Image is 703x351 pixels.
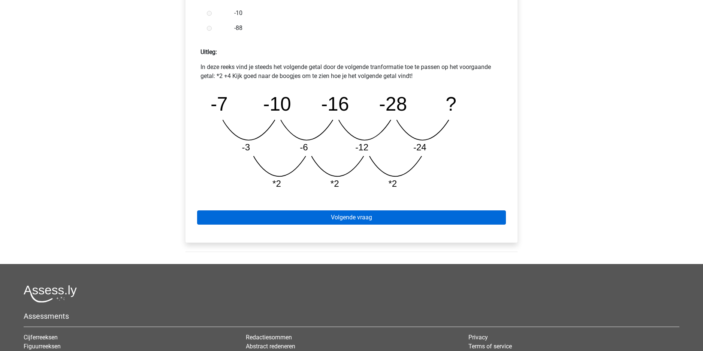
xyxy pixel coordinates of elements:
label: -88 [234,24,494,33]
tspan: -6 [300,142,308,152]
tspan: -10 [263,93,291,115]
img: Assessly logo [24,285,77,303]
tspan: -12 [356,142,369,152]
p: In deze reeks vind je steeds het volgende getal door de volgende tranformatie toe te passen op he... [200,63,503,81]
tspan: -24 [413,142,426,152]
a: Privacy [468,334,488,341]
a: Redactiesommen [246,334,292,341]
a: Figuurreeksen [24,343,61,350]
tspan: -28 [379,93,407,115]
tspan: -7 [211,93,228,115]
a: Abstract redeneren [246,343,295,350]
label: -10 [234,9,494,18]
tspan: -3 [242,142,250,152]
a: Terms of service [468,343,512,350]
tspan: -16 [321,93,349,115]
strong: Uitleg: [200,48,217,55]
tspan: ? [446,93,457,115]
a: Cijferreeksen [24,334,58,341]
a: Volgende vraag [197,210,506,225]
h5: Assessments [24,312,679,321]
